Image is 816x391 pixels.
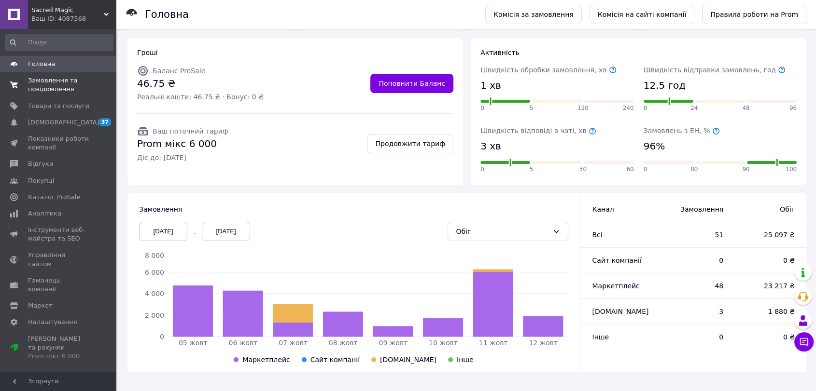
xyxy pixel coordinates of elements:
[457,356,474,364] span: Інше
[367,134,453,153] a: Продовжити тариф
[592,308,648,315] span: [DOMAIN_NAME]
[644,66,786,74] span: Швидкість відправки замовлень, год
[28,60,55,68] span: Головна
[28,318,77,326] span: Налаштування
[310,356,360,364] span: Сайт компанії
[480,127,596,135] span: Швидкість відповіді в чаті, хв
[667,281,723,291] span: 48
[742,104,749,112] span: 48
[690,104,698,112] span: 24
[31,14,116,23] div: Ваш ID: 4087568
[786,165,797,174] span: 100
[153,127,228,135] span: Ваш поточний тариф
[153,67,205,75] span: Баланс ProSale
[145,252,164,259] tspan: 8 000
[28,276,89,294] span: Гаманець компанії
[145,311,164,319] tspan: 2 000
[590,5,695,24] a: Комісія на сайті компанії
[160,333,164,340] tspan: 0
[145,268,164,276] tspan: 6 000
[137,153,228,162] span: Діє до: [DATE]
[480,165,484,174] span: 0
[202,222,250,241] div: [DATE]
[28,226,89,243] span: Інструменти веб-майстра та SEO
[485,5,582,24] a: Комісія за замовлення
[28,193,80,202] span: Каталог ProSale
[479,339,508,347] tspan: 11 жовт
[667,332,723,342] span: 0
[28,251,89,268] span: Управління сайтом
[789,104,797,112] span: 96
[137,137,228,151] span: Prom мікс 6 000
[743,256,795,265] span: 0 ₴
[379,339,408,347] tspan: 09 жовт
[28,335,89,361] span: [PERSON_NAME] та рахунки
[690,165,698,174] span: 80
[370,74,453,93] a: Поповнити Баланс
[623,104,634,112] span: 240
[579,165,587,174] span: 30
[667,307,723,316] span: 3
[480,49,520,56] span: Активність
[99,118,111,126] span: 37
[28,209,61,218] span: Аналітика
[644,79,686,93] span: 12.5 год
[529,339,558,347] tspan: 12 жовт
[429,339,458,347] tspan: 10 жовт
[592,231,602,239] span: Всi
[480,66,617,74] span: Швидкість обробки замовлення, хв
[743,332,795,342] span: 0 ₴
[592,256,641,264] span: Сайт компанії
[742,165,749,174] span: 90
[480,139,501,153] span: 3 хв
[626,165,633,174] span: 60
[28,160,53,168] span: Відгуки
[644,165,647,174] span: 0
[667,204,723,214] span: Замовлення
[480,79,501,93] span: 1 хв
[702,5,806,24] a: Правила роботи на Prom
[743,230,795,240] span: 25 097 ₴
[667,230,723,240] span: 51
[28,176,54,185] span: Покупці
[242,356,290,364] span: Маркетплейс
[137,49,158,56] span: Гроші
[229,339,258,347] tspan: 06 жовт
[28,135,89,152] span: Показники роботи компанії
[592,282,639,290] span: Маркетплейс
[644,139,665,153] span: 96%
[139,205,182,213] span: Замовлення
[179,339,208,347] tspan: 05 жовт
[644,127,720,135] span: Замовлень з ЕН, %
[28,301,53,310] span: Маркет
[794,332,814,351] button: Чат з покупцем
[577,104,589,112] span: 120
[592,333,609,341] span: Інше
[28,76,89,94] span: Замовлення та повідомлення
[456,226,549,237] div: Обіг
[529,165,533,174] span: 5
[743,281,795,291] span: 23 217 ₴
[380,356,436,364] span: [DOMAIN_NAME]
[145,9,189,20] h1: Головна
[139,222,187,241] div: [DATE]
[529,104,533,112] span: 5
[743,307,795,316] span: 1 880 ₴
[137,77,264,91] span: 46.75 ₴
[592,205,614,213] span: Канал
[28,118,99,127] span: [DEMOGRAPHIC_DATA]
[31,6,104,14] span: Sacred Magic
[145,290,164,297] tspan: 4 000
[279,339,308,347] tspan: 07 жовт
[329,339,358,347] tspan: 08 жовт
[137,92,264,102] span: Реальні кошти: 46.75 ₴ · Бонус: 0 ₴
[644,104,647,112] span: 0
[743,204,795,214] span: Обіг
[667,256,723,265] span: 0
[5,34,113,51] input: Пошук
[28,352,89,361] div: Prom мікс 6 000
[28,102,89,110] span: Товари та послуги
[480,104,484,112] span: 0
